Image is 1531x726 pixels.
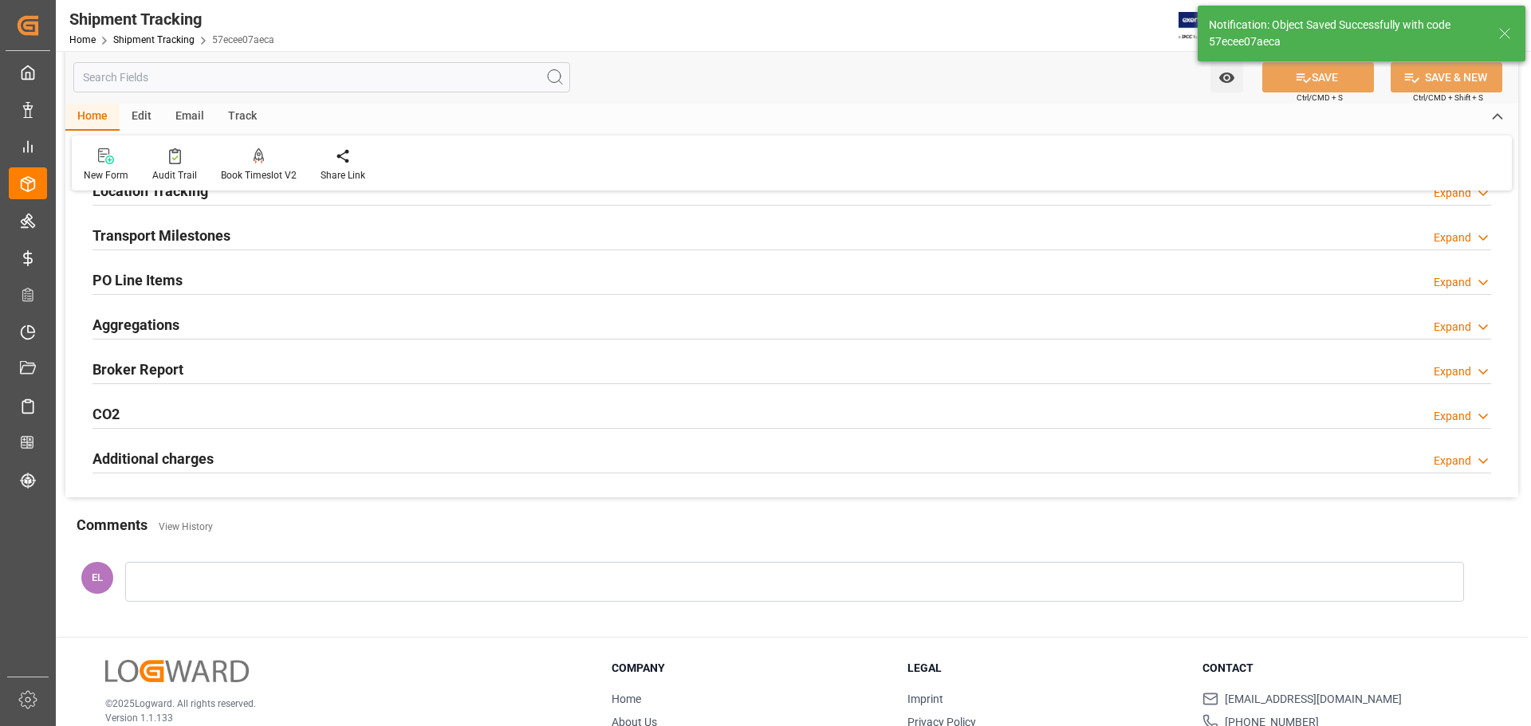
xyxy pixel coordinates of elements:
[1179,12,1234,40] img: Exertis%20JAM%20-%20Email%20Logo.jpg_1722504956.jpg
[1210,62,1243,92] button: open menu
[92,448,214,469] h2: Additional charges
[907,693,943,705] a: Imprint
[321,168,365,182] div: Share Link
[907,660,1183,677] h3: Legal
[612,693,641,705] a: Home
[92,314,179,336] h2: Aggregations
[163,104,216,131] div: Email
[1413,92,1483,104] span: Ctrl/CMD + Shift + S
[1434,453,1471,469] div: Expand
[1434,274,1471,291] div: Expand
[92,359,183,380] h2: Broker Report
[152,168,197,182] div: Audit Trail
[1202,660,1478,677] h3: Contact
[159,521,213,532] a: View History
[92,403,120,425] h2: CO2
[92,180,208,202] h2: Location Tracking
[105,697,572,711] p: © 2025 Logward. All rights reserved.
[216,104,269,131] div: Track
[1391,62,1502,92] button: SAVE & NEW
[92,571,103,583] span: EL
[1434,185,1471,202] div: Expand
[92,269,183,291] h2: PO Line Items
[113,34,195,45] a: Shipment Tracking
[1434,230,1471,246] div: Expand
[73,62,570,92] input: Search Fields
[1434,363,1471,380] div: Expand
[84,168,128,182] div: New Form
[105,660,249,683] img: Logward Logo
[77,514,148,536] h2: Comments
[120,104,163,131] div: Edit
[1297,92,1343,104] span: Ctrl/CMD + S
[105,711,572,725] p: Version 1.1.133
[69,7,274,31] div: Shipment Tracking
[1209,17,1483,50] div: Notification: Object Saved Successfully with code 57ecee07aeca
[69,34,96,45] a: Home
[65,104,120,131] div: Home
[1225,691,1402,708] span: [EMAIL_ADDRESS][DOMAIN_NAME]
[612,660,888,677] h3: Company
[1434,319,1471,336] div: Expand
[92,225,230,246] h2: Transport Milestones
[221,168,297,182] div: Book Timeslot V2
[1434,408,1471,425] div: Expand
[1262,62,1374,92] button: SAVE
